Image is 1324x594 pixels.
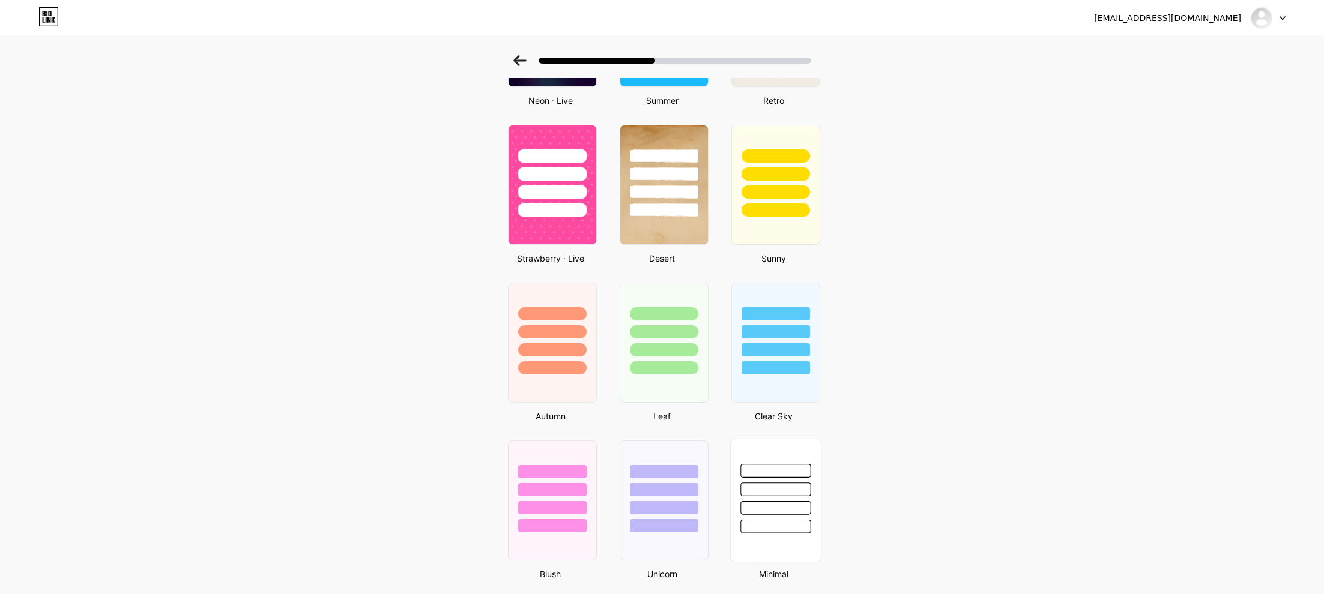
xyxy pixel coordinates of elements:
div: Sunny [728,252,820,265]
div: Unicorn [616,568,709,580]
div: [EMAIL_ADDRESS][DOMAIN_NAME] [1094,12,1241,25]
div: Neon · Live [504,94,597,107]
div: Autumn [504,410,597,422]
div: Retro [728,94,820,107]
div: Strawberry · Live [504,252,597,265]
img: facchettilaw [1250,7,1273,29]
div: Desert [616,252,709,265]
div: Clear Sky [728,410,820,422]
div: Summer [616,94,709,107]
div: Minimal [728,568,820,580]
div: Blush [504,568,597,580]
div: Leaf [616,410,709,422]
